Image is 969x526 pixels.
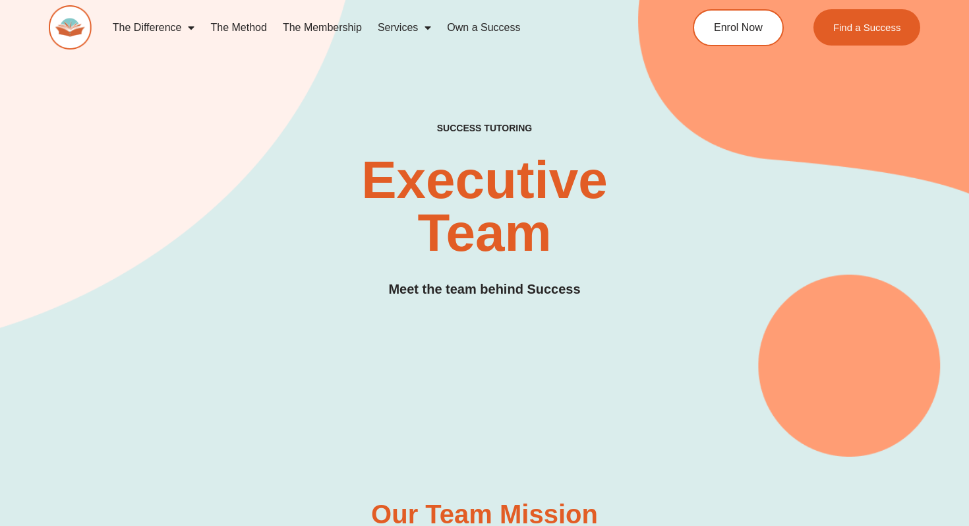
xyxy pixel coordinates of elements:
h3: Meet the team behind Success [388,279,580,300]
a: The Difference [105,13,203,43]
a: The Membership [275,13,370,43]
h2: Executive Team [287,154,682,259]
span: Enrol Now [714,22,763,33]
a: The Method [202,13,274,43]
nav: Menu [105,13,643,43]
a: Own a Success [439,13,528,43]
a: Enrol Now [693,9,784,46]
a: Find a Success [813,9,921,46]
h4: SUCCESS TUTORING​ [355,123,614,134]
a: Services [370,13,439,43]
span: Find a Success [833,22,901,32]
